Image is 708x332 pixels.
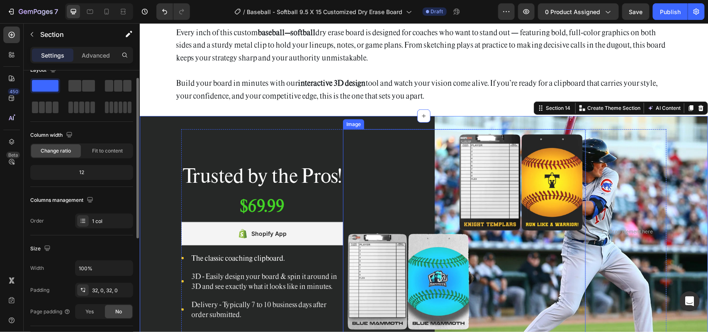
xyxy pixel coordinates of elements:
p: 7 [54,7,58,17]
div: Padding [30,286,49,294]
span: / [243,7,246,16]
strong: interactive 3D design [158,55,226,65]
div: Beta [6,152,20,158]
p: Section [40,29,108,39]
div: $69.99 [100,172,146,193]
div: Column width [30,130,74,141]
button: 7 [3,3,62,20]
p: Advanced [82,51,110,60]
div: Image [205,97,223,105]
div: 450 [8,88,20,95]
h2: Trusted by the Pros! [41,140,203,165]
span: Yes [85,308,94,315]
div: Columns management [30,195,95,206]
div: Section 14 [404,81,432,89]
div: Width [30,264,44,272]
input: Auto [75,261,133,276]
div: Publish [660,7,681,16]
div: Open Intercom Messenger [680,291,700,311]
div: Drop element here [470,205,513,212]
span: Draft [431,8,443,15]
img: HoopsKing custom volleyball dry erase clipboard whiteboard with magnetic markers [203,106,446,310]
div: 32, 0, 32, 0 [92,287,131,294]
div: 12 [32,167,131,178]
span: Save [629,8,643,15]
div: Page padding [30,308,71,315]
div: 1 col [92,218,131,225]
div: Shopify App [112,206,147,216]
p: The classic coaching clipboard. [51,230,202,240]
p: Settings [41,51,64,60]
span: Baseball - Softball 9.5 X 15 Customized Dry Erase Board [247,7,403,16]
div: Size [30,243,52,254]
div: Order [30,217,44,225]
div: Undo/Redo [156,3,190,20]
button: Save [622,3,650,20]
span: Fit to content [92,147,123,155]
button: 0 product assigned [538,3,619,20]
span: 0 product assigned [545,7,600,16]
button: AI Content [506,80,543,90]
p: 3D - Easily design your board & spin it around in 3D and see exactly what it looks like in minutes. [51,248,202,268]
span: Change ratio [41,147,71,155]
span: No [115,308,122,315]
button: Publish [653,3,688,20]
iframe: Design area [140,23,708,332]
p: Create Theme Section [448,81,501,89]
p: Delivery - Typically 7 to 10 business days after order submitted. [51,276,202,296]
